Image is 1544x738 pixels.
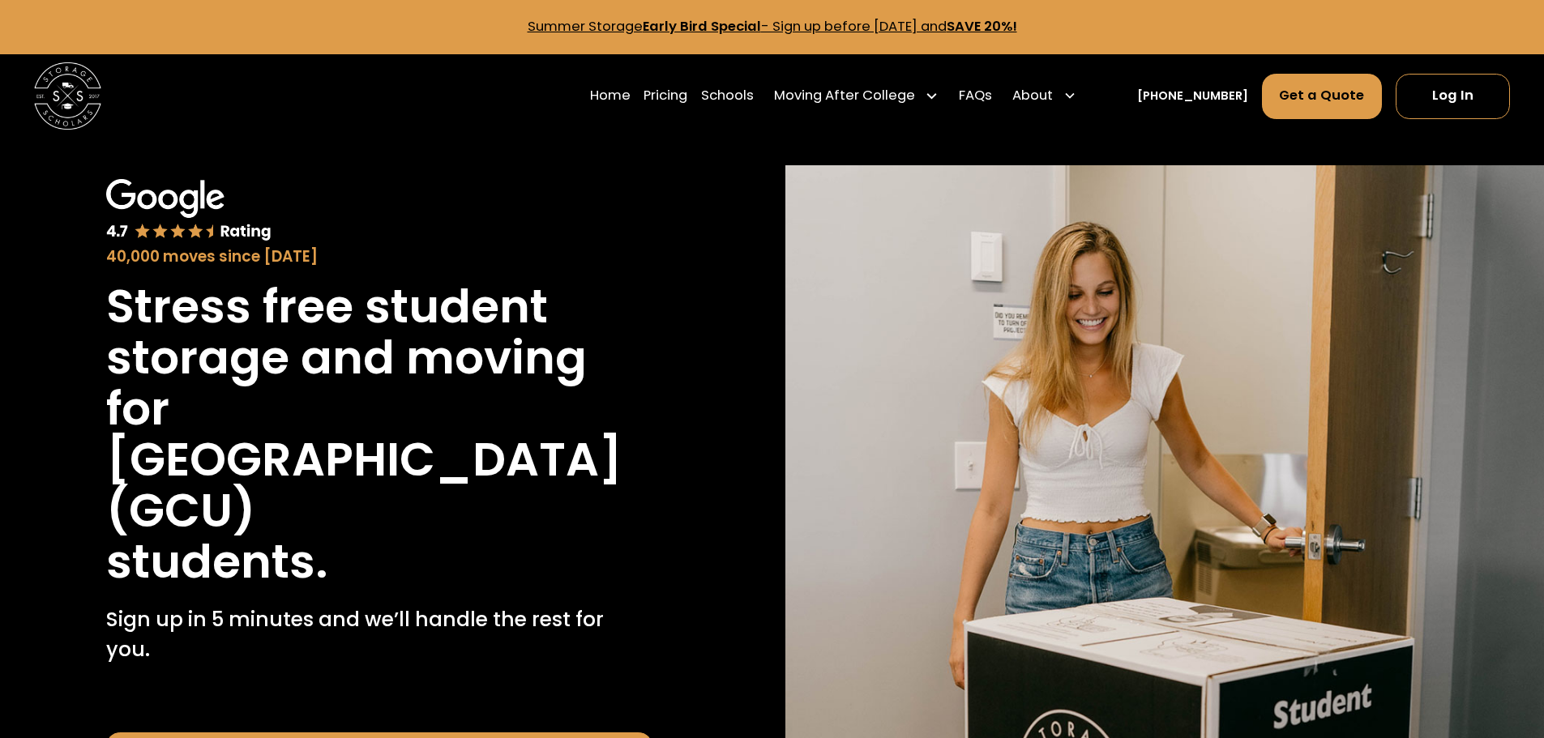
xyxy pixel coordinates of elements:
img: Google 4.7 star rating [106,179,272,242]
strong: Early Bird Special [643,17,761,36]
a: [PHONE_NUMBER] [1137,87,1248,105]
a: Get a Quote [1262,74,1383,119]
div: 40,000 moves since [DATE] [106,245,652,268]
a: Schools [701,72,754,119]
a: Log In [1396,74,1510,119]
div: Moving After College [774,86,915,106]
div: About [1006,72,1084,119]
h1: [GEOGRAPHIC_DATA] (GCU) [106,434,652,536]
a: FAQs [959,72,992,119]
img: Storage Scholars main logo [34,62,101,130]
a: Summer StorageEarly Bird Special- Sign up before [DATE] andSAVE 20%! [528,17,1017,36]
a: home [34,62,101,130]
a: Home [590,72,631,119]
strong: SAVE 20%! [947,17,1017,36]
h1: students. [106,536,328,587]
h1: Stress free student storage and moving for [106,281,652,434]
a: Pricing [644,72,687,119]
p: Sign up in 5 minutes and we’ll handle the rest for you. [106,604,652,665]
div: Moving After College [768,72,946,119]
div: About [1012,86,1053,106]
